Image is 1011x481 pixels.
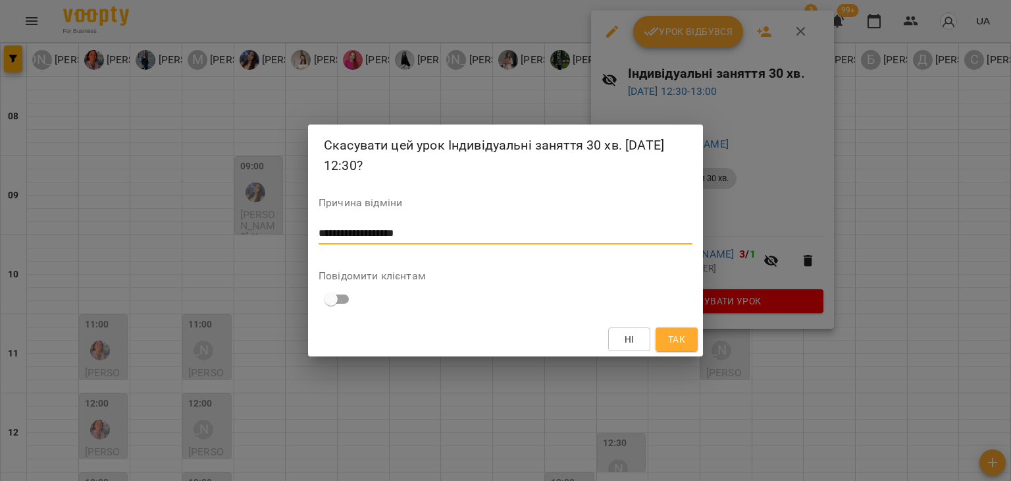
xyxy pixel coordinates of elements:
span: Так [668,331,685,347]
button: Так [656,327,698,351]
label: Повідомити клієнтам [319,271,692,281]
label: Причина відміни [319,198,692,208]
h2: Скасувати цей урок Індивідуальні заняття 30 хв. [DATE] 12:30? [324,135,687,177]
span: Ні [625,331,635,347]
button: Ні [608,327,650,351]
